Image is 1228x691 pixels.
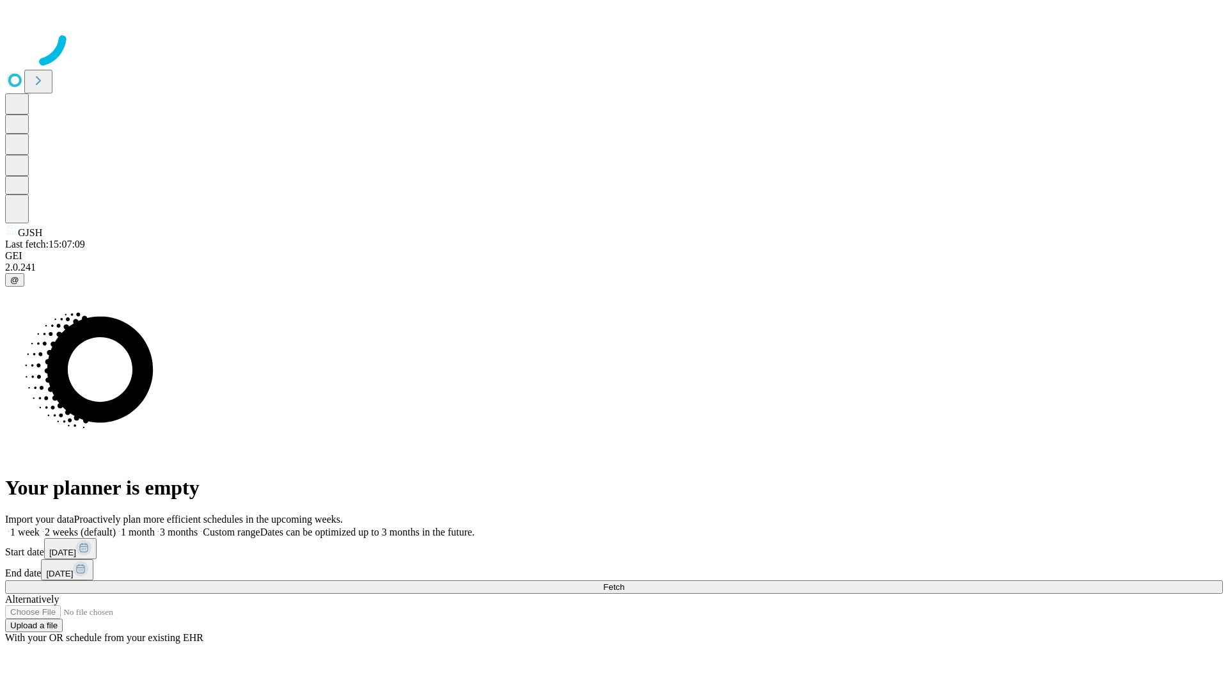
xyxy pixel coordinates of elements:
[45,527,116,537] span: 2 weeks (default)
[74,514,343,525] span: Proactively plan more efficient schedules in the upcoming weeks.
[5,594,59,605] span: Alternatively
[5,619,63,632] button: Upload a file
[5,476,1223,500] h1: Your planner is empty
[5,273,24,287] button: @
[5,239,85,250] span: Last fetch: 15:07:09
[260,527,475,537] span: Dates can be optimized up to 3 months in the future.
[18,227,42,238] span: GJSH
[49,548,76,557] span: [DATE]
[603,582,624,592] span: Fetch
[46,569,73,578] span: [DATE]
[5,514,74,525] span: Import your data
[5,262,1223,273] div: 2.0.241
[160,527,198,537] span: 3 months
[121,527,155,537] span: 1 month
[5,559,1223,580] div: End date
[5,632,203,643] span: With your OR schedule from your existing EHR
[10,527,40,537] span: 1 week
[10,275,19,285] span: @
[41,559,93,580] button: [DATE]
[44,538,97,559] button: [DATE]
[5,250,1223,262] div: GEI
[5,538,1223,559] div: Start date
[203,527,260,537] span: Custom range
[5,580,1223,594] button: Fetch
